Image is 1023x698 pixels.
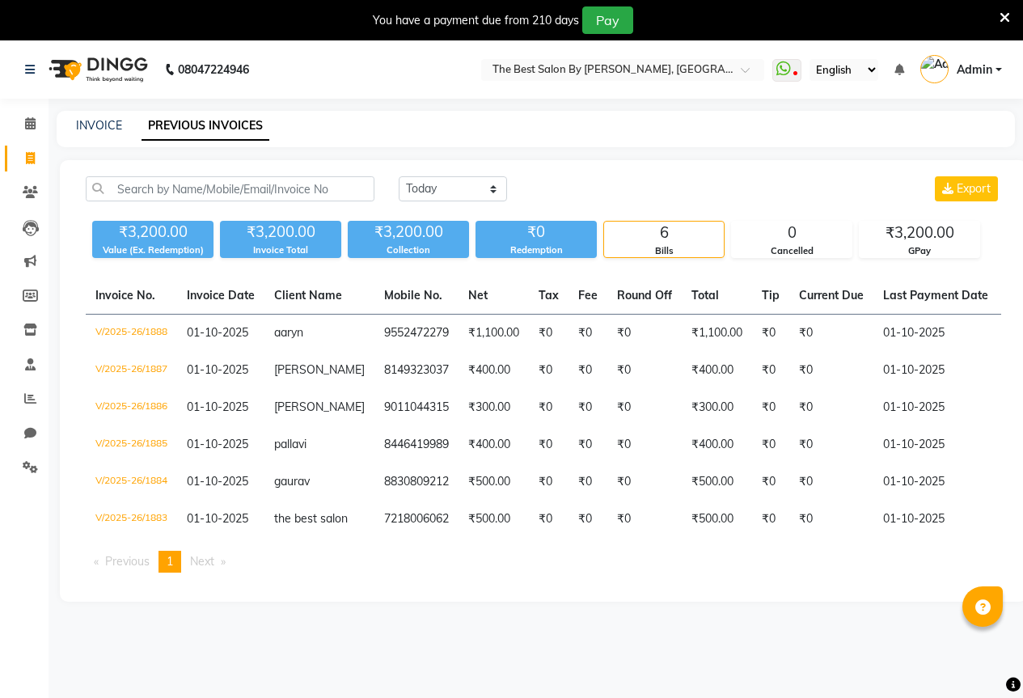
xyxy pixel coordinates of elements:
[957,181,991,196] span: Export
[529,463,569,501] td: ₹0
[607,426,682,463] td: ₹0
[86,426,177,463] td: V/2025-26/1885
[569,352,607,389] td: ₹0
[607,501,682,538] td: ₹0
[873,389,998,426] td: 01-10-2025
[529,501,569,538] td: ₹0
[459,426,529,463] td: ₹400.00
[799,288,864,302] span: Current Due
[578,288,598,302] span: Fee
[374,315,459,353] td: 9552472279
[86,501,177,538] td: V/2025-26/1883
[190,554,214,569] span: Next
[752,389,789,426] td: ₹0
[142,112,269,141] a: PREVIOUS INVOICES
[459,315,529,353] td: ₹1,100.00
[348,243,469,257] div: Collection
[732,222,852,244] div: 0
[617,288,672,302] span: Round Off
[682,389,752,426] td: ₹300.00
[752,501,789,538] td: ₹0
[374,501,459,538] td: 7218006062
[187,400,248,414] span: 01-10-2025
[274,325,303,340] span: aaryn
[86,176,374,201] input: Search by Name/Mobile/Email/Invoice No
[374,463,459,501] td: 8830809212
[384,288,442,302] span: Mobile No.
[873,501,998,538] td: 01-10-2025
[187,474,248,489] span: 01-10-2025
[274,362,365,377] span: [PERSON_NAME]
[607,352,682,389] td: ₹0
[762,288,780,302] span: Tip
[92,221,213,243] div: ₹3,200.00
[459,501,529,538] td: ₹500.00
[476,243,597,257] div: Redemption
[569,426,607,463] td: ₹0
[86,551,1001,573] nav: Pagination
[752,315,789,353] td: ₹0
[167,554,173,569] span: 1
[86,463,177,501] td: V/2025-26/1884
[187,325,248,340] span: 01-10-2025
[789,501,873,538] td: ₹0
[691,288,719,302] span: Total
[789,352,873,389] td: ₹0
[459,463,529,501] td: ₹500.00
[789,463,873,501] td: ₹0
[539,288,559,302] span: Tax
[682,426,752,463] td: ₹400.00
[529,315,569,353] td: ₹0
[873,315,998,353] td: 01-10-2025
[374,352,459,389] td: 8149323037
[569,501,607,538] td: ₹0
[752,426,789,463] td: ₹0
[607,463,682,501] td: ₹0
[92,243,213,257] div: Value (Ex. Redemption)
[569,315,607,353] td: ₹0
[187,288,255,302] span: Invoice Date
[682,463,752,501] td: ₹500.00
[274,474,310,489] span: gaurav
[860,244,979,258] div: GPay
[374,389,459,426] td: 9011044315
[529,389,569,426] td: ₹0
[682,352,752,389] td: ₹400.00
[604,222,724,244] div: 6
[607,389,682,426] td: ₹0
[274,288,342,302] span: Client Name
[529,426,569,463] td: ₹0
[604,244,724,258] div: Bills
[607,315,682,353] td: ₹0
[187,511,248,526] span: 01-10-2025
[789,315,873,353] td: ₹0
[468,288,488,302] span: Net
[752,463,789,501] td: ₹0
[105,554,150,569] span: Previous
[955,633,1007,682] iframe: chat widget
[569,389,607,426] td: ₹0
[873,463,998,501] td: 01-10-2025
[86,352,177,389] td: V/2025-26/1887
[920,55,949,83] img: Admin
[187,362,248,377] span: 01-10-2025
[752,352,789,389] td: ₹0
[178,47,249,92] b: 08047224946
[374,426,459,463] td: 8446419989
[459,389,529,426] td: ₹300.00
[86,389,177,426] td: V/2025-26/1886
[582,6,633,34] button: Pay
[682,501,752,538] td: ₹500.00
[873,352,998,389] td: 01-10-2025
[957,61,992,78] span: Admin
[935,176,998,201] button: Export
[873,426,998,463] td: 01-10-2025
[373,12,579,29] div: You have a payment due from 210 days
[476,221,597,243] div: ₹0
[95,288,155,302] span: Invoice No.
[76,118,122,133] a: INVOICE
[348,221,469,243] div: ₹3,200.00
[274,400,365,414] span: [PERSON_NAME]
[86,315,177,353] td: V/2025-26/1888
[274,511,348,526] span: the best salon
